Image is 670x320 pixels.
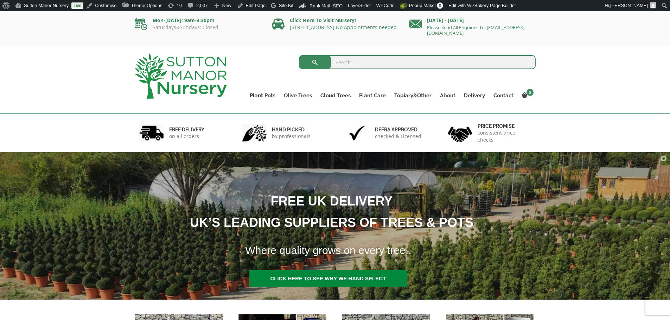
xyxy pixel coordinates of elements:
[290,24,397,31] a: [STREET_ADDRESS] No Appointments needed
[279,3,293,8] span: Site Kit
[375,133,421,140] p: checked & Licensed
[355,91,390,100] a: Plant Care
[272,126,311,133] h6: hand picked
[489,91,518,100] a: Contact
[242,124,267,142] img: 2.jpg
[390,91,436,100] a: Topiary&Other
[478,123,531,129] h6: Price promise
[290,17,356,24] a: Click Here To Visit Nursery!
[375,126,421,133] h6: Defra approved
[169,126,204,133] h6: FREE DELIVERY
[299,55,536,69] input: Search...
[272,133,311,140] p: by professionals
[518,91,536,100] a: 0
[135,16,261,25] p: Mon-[DATE]: 9am-3:30pm
[237,240,582,261] h1: Where quality grows on every tree..
[73,190,582,233] h1: FREE UK DELIVERY UK’S LEADING SUPPLIERS OF TREES & POTS
[71,2,83,9] a: Live
[610,3,648,8] span: [PERSON_NAME]
[437,2,443,9] span: 0
[448,122,472,144] img: 4.jpg
[478,129,531,143] p: consistent price checks
[527,89,534,96] span: 0
[460,91,489,100] a: Delivery
[436,91,460,100] a: About
[135,25,261,30] p: Saturdays&Sundays: Closed
[280,91,316,100] a: Olive Trees
[427,24,524,36] a: Please Send All Enquiries To: [EMAIL_ADDRESS][DOMAIN_NAME]
[310,3,343,8] span: Rank Math SEO
[409,16,536,25] p: [DATE] - [DATE]
[139,124,164,142] img: 1.jpg
[169,133,204,140] p: on all orders
[345,124,370,142] img: 3.jpg
[245,91,280,100] a: Plant Pots
[135,53,227,99] img: logo
[316,91,355,100] a: Cloud Trees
